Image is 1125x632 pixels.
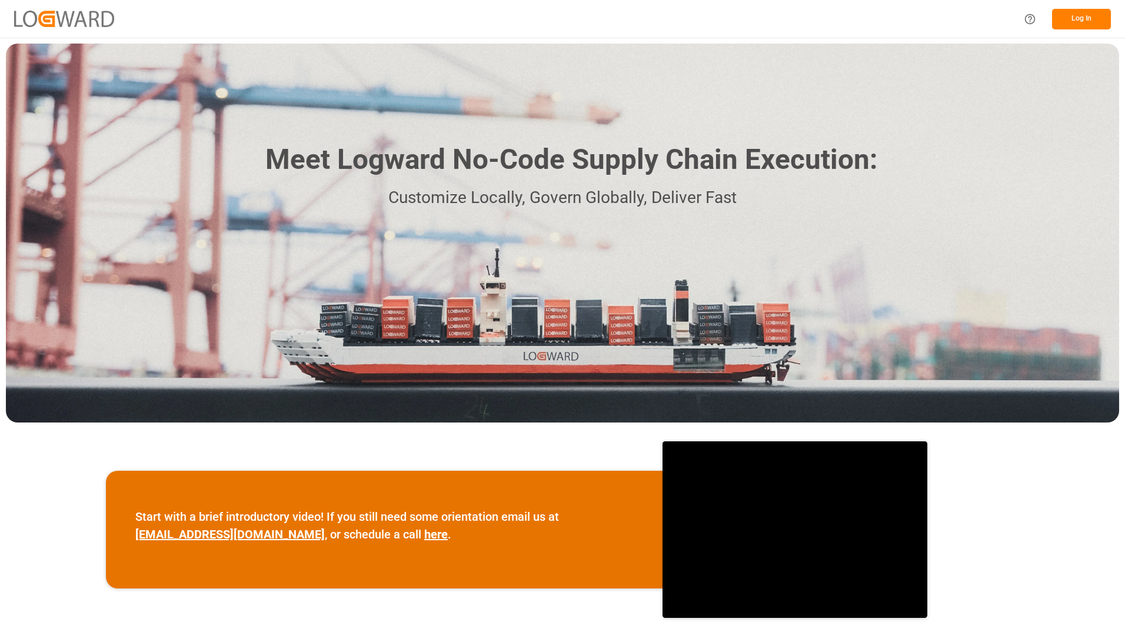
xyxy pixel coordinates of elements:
a: [EMAIL_ADDRESS][DOMAIN_NAME] [135,527,325,541]
button: Help Center [1017,6,1043,32]
a: here [424,527,448,541]
p: Customize Locally, Govern Globally, Deliver Fast [248,185,877,211]
p: Start with a brief introductory video! If you still need some orientation email us at , or schedu... [135,508,633,543]
h1: Meet Logward No-Code Supply Chain Execution: [265,139,877,181]
img: Logward_new_orange.png [14,11,114,26]
button: Log In [1052,9,1111,29]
